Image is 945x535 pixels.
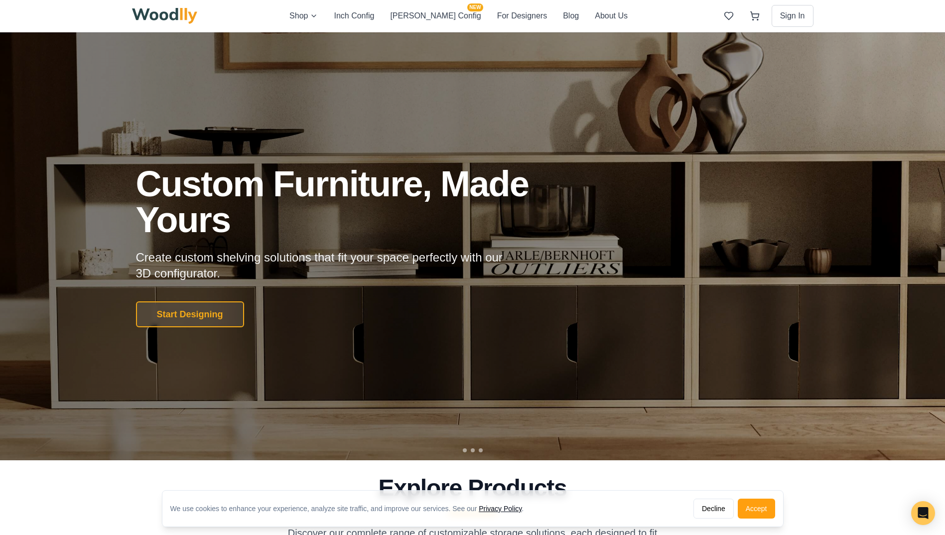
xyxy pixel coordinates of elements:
span: NEW [467,3,483,11]
button: Accept [738,499,775,519]
button: Decline [693,499,734,519]
div: We use cookies to enhance your experience, analyze site traffic, and improve our services. See our . [170,504,532,514]
button: Sign In [772,5,813,27]
button: [PERSON_NAME] ConfigNEW [390,9,481,22]
button: For Designers [497,9,547,22]
div: Open Intercom Messenger [911,501,935,525]
button: Shop [289,9,318,22]
button: About Us [595,9,628,22]
img: Woodlly [132,8,198,24]
button: Blog [563,9,579,22]
a: Privacy Policy [479,505,522,513]
h1: Custom Furniture, Made Yours [136,166,582,238]
p: Create custom shelving solutions that fit your space perfectly with our 3D configurator. [136,250,519,281]
h2: Explore Products [136,476,810,500]
button: Inch Config [334,9,374,22]
button: Start Designing [136,301,244,327]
